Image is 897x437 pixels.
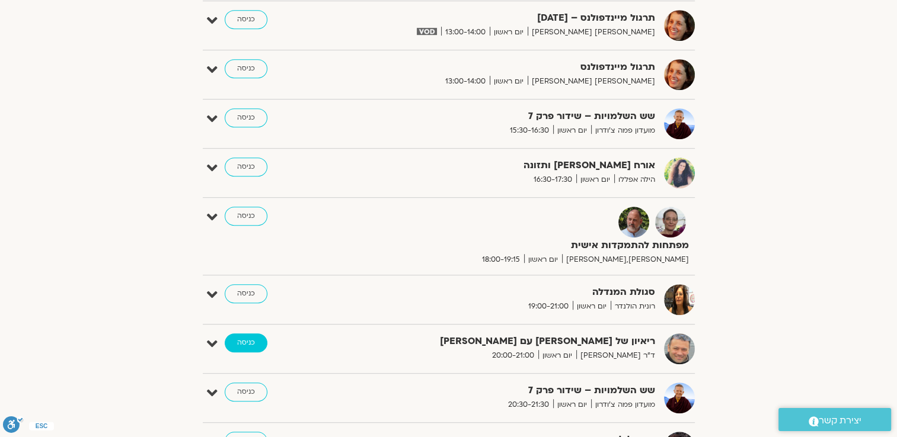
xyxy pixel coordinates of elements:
a: כניסה [225,158,267,176]
span: מועדון פמה צ'ודרון [591,124,655,137]
a: יצירת קשר [778,408,891,431]
span: יום ראשון [490,26,528,38]
span: ד"ר [PERSON_NAME] [576,349,655,362]
span: 19:00-21:00 [524,300,573,313]
a: כניסה [225,207,267,226]
span: רונית הולנדר [611,300,655,313]
a: כניסה [225,108,267,127]
strong: ריאיון של [PERSON_NAME] עם [PERSON_NAME] [365,333,655,349]
span: 13:00-14:00 [441,26,490,38]
span: 13:00-14:00 [441,75,490,88]
img: vodicon [417,28,436,35]
span: 20:30-21:30 [504,399,553,411]
a: כניסה [225,284,267,303]
span: הילה אפללו [614,173,655,186]
a: כניסה [225,333,267,352]
strong: תרגול מיינדפולנס – [DATE] [365,10,655,26]
span: יום ראשון [524,253,562,266]
span: 15:30-16:30 [506,124,553,137]
span: 18:00-19:15 [478,253,524,266]
span: מועדון פמה צ'ודרון [591,399,655,411]
strong: אורח [PERSON_NAME] ותזונה [365,158,655,173]
span: [PERSON_NAME] [PERSON_NAME] [528,26,655,38]
span: יום ראשון [576,173,614,186]
strong: תרגול מיינדפולנס [365,59,655,75]
strong: סגולת המנדלה [365,284,655,300]
span: יום ראשון [538,349,576,362]
span: יום ראשון [553,399,591,411]
span: יום ראשון [553,124,591,137]
strong: שש השלמויות – שידור פרק 7 [365,108,655,124]
strong: מפתחות להתמקדות אישית [398,237,689,253]
a: כניסה [225,59,267,78]
span: יצירת קשר [819,413,861,429]
span: 20:00-21:00 [488,349,538,362]
a: כניסה [225,383,267,401]
span: יום ראשון [573,300,611,313]
span: [PERSON_NAME],[PERSON_NAME] [562,253,689,266]
span: יום ראשון [490,75,528,88]
strong: שש השלמויות – שידור פרק 7 [365,383,655,399]
a: כניסה [225,10,267,29]
span: 16:30-17:30 [529,173,576,186]
span: [PERSON_NAME] [PERSON_NAME] [528,75,655,88]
